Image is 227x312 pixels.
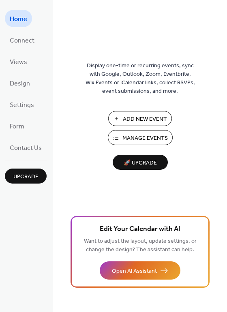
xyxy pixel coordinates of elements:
[10,34,34,47] span: Connect
[10,56,27,68] span: Views
[86,62,195,96] span: Display one-time or recurring events, sync with Google, Outlook, Zoom, Eventbrite, Wix Events or ...
[100,261,180,280] button: Open AI Assistant
[10,77,30,90] span: Design
[84,236,197,255] span: Want to adjust the layout, update settings, or change the design? The assistant can help.
[5,31,39,49] a: Connect
[123,115,167,124] span: Add New Event
[10,142,42,154] span: Contact Us
[112,267,157,276] span: Open AI Assistant
[5,139,47,156] a: Contact Us
[5,169,47,184] button: Upgrade
[118,158,163,169] span: 🚀 Upgrade
[13,173,39,181] span: Upgrade
[5,53,32,70] a: Views
[5,96,39,113] a: Settings
[5,10,32,27] a: Home
[5,74,35,92] a: Design
[108,130,173,145] button: Manage Events
[113,155,168,170] button: 🚀 Upgrade
[5,117,29,135] a: Form
[100,224,180,235] span: Edit Your Calendar with AI
[122,134,168,143] span: Manage Events
[10,120,24,133] span: Form
[108,111,172,126] button: Add New Event
[10,13,27,26] span: Home
[10,99,34,111] span: Settings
